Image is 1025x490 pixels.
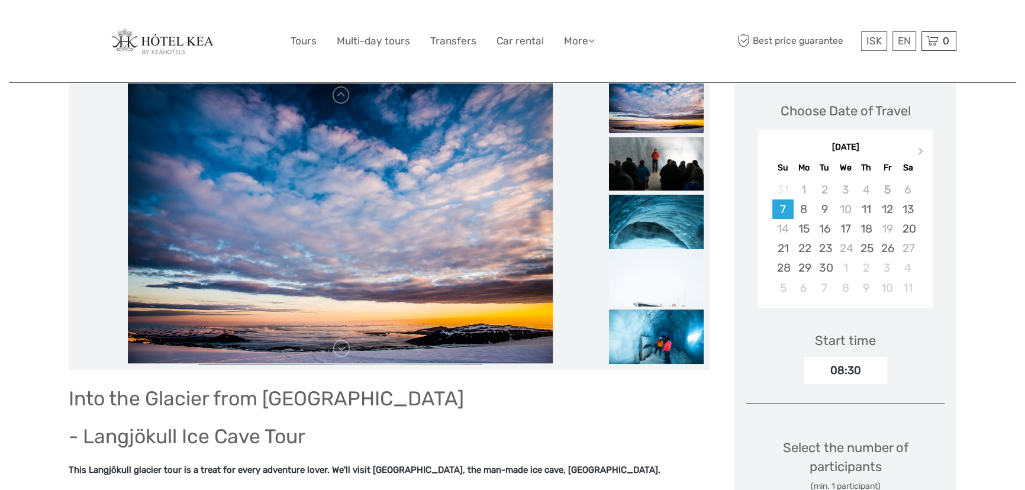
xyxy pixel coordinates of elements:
div: Choose Monday, September 22nd, 2025 [794,238,814,258]
div: Choose Friday, September 12th, 2025 [876,199,897,219]
div: Su [772,160,793,176]
a: Car rental [497,33,544,50]
div: Choose Friday, October 10th, 2025 [876,278,897,298]
img: 7a9e2ded185e41cb8d6f72ee6785073f_slider_thumbnail.jpeg [609,80,704,133]
div: Th [856,160,876,176]
div: Sa [897,160,918,176]
div: Mo [794,160,814,176]
strong: This Langjökull glacier tour is a treat for every adventure lover. We'll visit [GEOGRAPHIC_DATA],... [69,465,660,475]
div: Choose Monday, September 29th, 2025 [794,258,814,278]
div: Not available Wednesday, September 24th, 2025 [835,238,856,258]
div: Choose Sunday, September 21st, 2025 [772,238,793,258]
p: We're away right now. Please check back later! [17,21,134,30]
div: Choose Thursday, September 11th, 2025 [856,199,876,219]
div: Start time [815,331,876,350]
img: 7a9e2ded185e41cb8d6f72ee6785073f_main_slider.jpeg [128,80,553,364]
div: Choose Monday, October 6th, 2025 [794,278,814,298]
div: Tu [814,160,835,176]
div: Not available Sunday, August 31st, 2025 [772,180,793,199]
div: [DATE] [758,141,933,154]
div: Choose Monday, September 15th, 2025 [794,219,814,238]
img: 93f9e51d46c94bc4a73d05730ff84aed_slider_thumbnail.jpeg [609,137,704,191]
div: Choose Tuesday, October 7th, 2025 [814,278,835,298]
div: Not available Thursday, September 4th, 2025 [856,180,876,199]
div: Choose Saturday, September 20th, 2025 [897,219,918,238]
div: Choose Wednesday, September 17th, 2025 [835,219,856,238]
img: 3f902d68b7e440dfbfefbc9f1aa5903a.jpeg [609,310,704,373]
a: More [564,33,595,50]
button: Open LiveChat chat widget [136,18,150,33]
div: Not available Tuesday, September 2nd, 2025 [814,180,835,199]
div: Choose Wednesday, October 8th, 2025 [835,278,856,298]
div: Not available Wednesday, September 3rd, 2025 [835,180,856,199]
div: month 2025-09 [762,180,929,298]
h1: Into the Glacier from [GEOGRAPHIC_DATA] [69,386,710,411]
div: We [835,160,856,176]
div: Not available Wednesday, September 10th, 2025 [835,199,856,219]
div: Fr [876,160,897,176]
div: Not available Friday, September 5th, 2025 [876,180,897,199]
div: Not available Friday, September 19th, 2025 [876,219,897,238]
button: Next Month [913,144,931,163]
div: Choose Date of Travel [781,102,911,120]
span: 0 [941,35,951,47]
div: Choose Saturday, September 13th, 2025 [897,199,918,219]
div: Choose Monday, September 8th, 2025 [794,199,814,219]
div: Choose Thursday, September 25th, 2025 [856,238,876,258]
img: 56c4b3d4da864349951a8d5b452676bb.jpeg [609,195,704,337]
div: Choose Saturday, October 11th, 2025 [897,278,918,298]
img: 78c017c5f6d541388602ecc5aa2d43bc.jpeg [609,252,704,394]
div: Not available Saturday, September 6th, 2025 [897,180,918,199]
a: Tours [291,33,317,50]
a: Transfers [430,33,476,50]
div: Choose Sunday, October 5th, 2025 [772,278,793,298]
div: Choose Tuesday, September 23rd, 2025 [814,238,835,258]
div: Choose Friday, September 26th, 2025 [876,238,897,258]
div: Choose Wednesday, October 1st, 2025 [835,258,856,278]
div: Choose Tuesday, September 9th, 2025 [814,199,835,219]
div: Choose Tuesday, September 16th, 2025 [814,219,835,238]
div: Choose Thursday, September 18th, 2025 [856,219,876,238]
a: Multi-day tours [337,33,410,50]
div: Choose Sunday, September 28th, 2025 [772,258,793,278]
div: Not available Monday, September 1st, 2025 [794,180,814,199]
div: Choose Sunday, September 7th, 2025 [772,199,793,219]
div: Choose Tuesday, September 30th, 2025 [814,258,835,278]
img: 141-ff6c57a7-291f-4a61-91e4-c46f458f029f_logo_big.jpg [111,28,224,54]
div: Choose Thursday, October 9th, 2025 [856,278,876,298]
div: Choose Saturday, October 4th, 2025 [897,258,918,278]
div: EN [892,31,916,51]
div: Choose Thursday, October 2nd, 2025 [856,258,876,278]
div: Not available Saturday, September 27th, 2025 [897,238,918,258]
span: ISK [866,35,882,47]
div: 08:30 [804,357,887,384]
h1: - Langjökull Ice Cave Tour [69,424,710,449]
div: Choose Friday, October 3rd, 2025 [876,258,897,278]
span: Best price guarantee [734,31,858,51]
div: Not available Sunday, September 14th, 2025 [772,219,793,238]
